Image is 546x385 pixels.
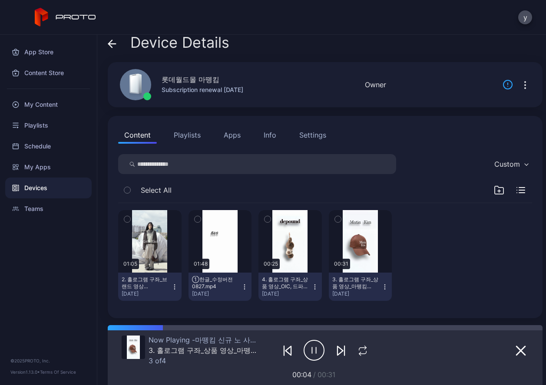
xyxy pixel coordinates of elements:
div: 4. 홀로그램 구좌_상품 영상_OIC, 드파운드_NS.mp4 [262,276,310,290]
div: 롯데월드몰 마뗑킴 [162,74,219,85]
div: Owner [365,79,386,90]
button: Content [118,126,157,144]
button: Settings [293,126,332,144]
a: My Apps [5,157,92,178]
a: App Store [5,42,92,63]
div: 3. 홀로그램 구좌_상품 영상_마뗑킴_NS.mp4 [332,276,380,290]
button: Apps [218,126,247,144]
div: Subscription renewal [DATE] [162,85,243,95]
div: [DATE] [262,290,311,297]
div: © 2025 PROTO, Inc. [10,357,86,364]
span: Device Details [130,34,229,51]
a: Content Store [5,63,92,83]
button: Playlists [168,126,207,144]
div: [DATE] [122,290,171,297]
a: Devices [5,178,92,198]
div: Info [264,130,276,140]
span: / [313,370,316,379]
div: ①한글_수정버전0827.mp4 [192,276,240,290]
a: Teams [5,198,92,219]
button: y [518,10,532,24]
button: Info [258,126,282,144]
div: 3 of 4 [149,356,257,365]
span: 마뗑킴 신규 노 사운드 한글영상 교체 [192,336,310,344]
span: 00:04 [292,370,311,379]
div: Settings [299,130,326,140]
span: Version 1.13.0 • [10,369,40,375]
div: Custom [494,160,520,168]
button: 4. 홀로그램 구좌_상품 영상_OIC, 드파운드_NS.mp4[DATE] [258,273,322,301]
button: 2. 홀로그램 구좌_브랜드 영상_NS_del.mp4[DATE] [118,273,182,301]
div: Now Playing [149,336,257,344]
div: [DATE] [192,290,242,297]
span: 00:31 [318,370,335,379]
a: My Content [5,94,92,115]
a: Schedule [5,136,92,157]
div: [DATE] [332,290,382,297]
a: Playlists [5,115,92,136]
a: Terms Of Service [40,369,76,375]
div: 2. 홀로그램 구좌_브랜드 영상_NS_del.mp4 [122,276,169,290]
div: 3. 홀로그램 구좌_상품 영상_마뗑킴_NS.mp4 [149,346,257,355]
button: 3. 홀로그램 구좌_상품 영상_마뗑킴_NS.mp4[DATE] [329,273,392,301]
button: Custom [490,154,532,174]
button: ①한글_수정버전0827.mp4[DATE] [189,273,252,301]
span: Select All [141,185,172,195]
